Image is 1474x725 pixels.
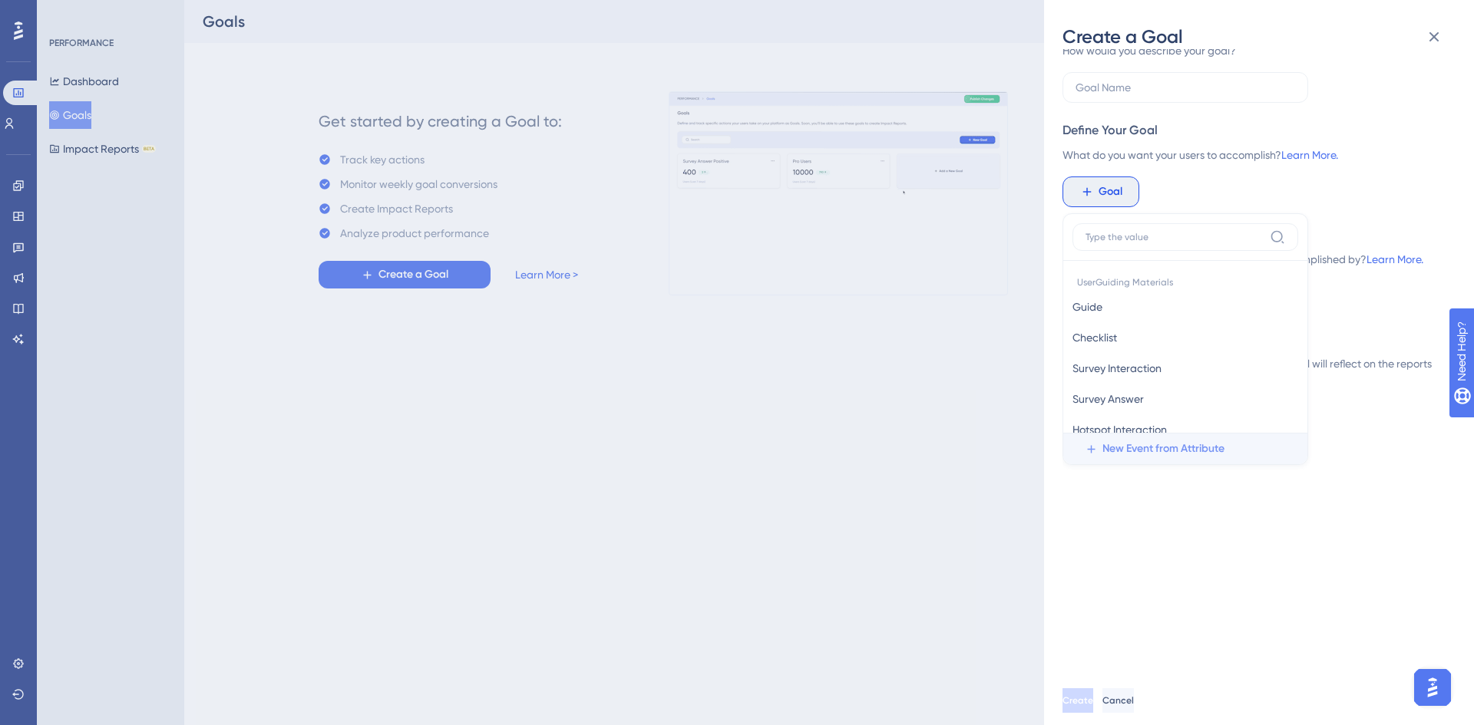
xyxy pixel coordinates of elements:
[1072,433,1307,464] button: New Event from Attribute
[1072,353,1298,384] button: Survey Interaction
[1072,390,1144,408] span: Survey Answer
[1063,176,1139,207] button: Goal
[1072,420,1167,439] span: Hotspot Interaction
[1072,292,1298,322] button: Guide
[1072,322,1298,353] button: Checklist
[1072,384,1298,414] button: Survey Answer
[1367,253,1423,265] a: Learn More.
[1102,440,1224,458] span: New Event from Attribute
[1063,688,1093,713] button: Create
[1072,270,1298,292] span: UserGuiding Materials
[1281,149,1338,161] a: Learn More.
[1102,688,1134,713] button: Cancel
[1063,694,1093,707] span: Create
[1072,298,1102,316] span: Guide
[36,4,96,22] span: Need Help?
[1063,146,1443,164] div: What do you want your users to accomplish?
[1072,328,1117,347] span: Checklist
[1086,231,1264,243] input: Type the value
[1063,41,1443,60] div: How would you describe your goal?
[1076,79,1295,96] input: Goal Name
[1102,694,1134,707] span: Cancel
[1063,25,1456,49] div: Create a Goal
[1410,664,1456,710] iframe: UserGuiding AI Assistant Launcher
[1072,359,1162,377] span: Survey Interaction
[1072,414,1298,445] button: Hotspot Interaction
[1099,183,1122,201] span: Goal
[1063,121,1443,140] div: Define Your Goal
